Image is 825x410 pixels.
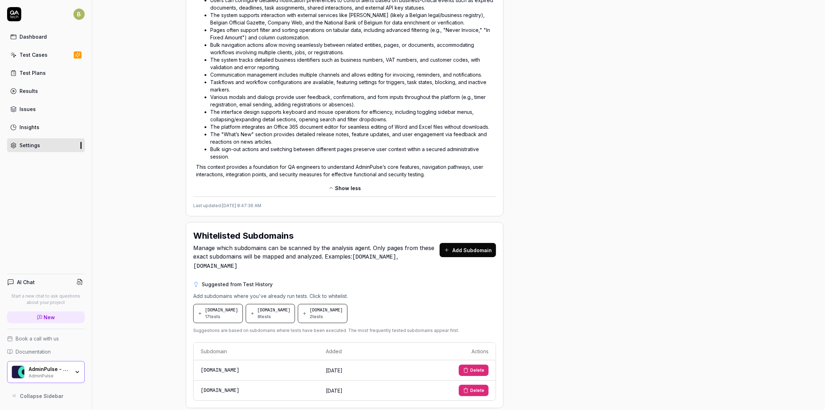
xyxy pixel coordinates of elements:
td: [DATE] [319,360,392,381]
button: Show less [324,182,366,194]
span: [DOMAIN_NAME] [257,307,291,314]
div: AdminPulse - 0475.384.429 [29,366,70,372]
div: Test Cases [19,51,48,59]
span: Collapse Sidebar [20,392,63,400]
span: [DOMAIN_NAME] [310,307,343,314]
th: Subdomain [194,343,319,360]
a: Insights [7,120,85,134]
li: Pages often support filter and sorting operations on tabular data, including advanced filtering (... [210,26,493,41]
a: Results [7,84,85,98]
p: This context provides a foundation for QA engineers to understand AdminPulse’s core features, nav... [196,163,493,178]
button: Add Subdomain [440,243,496,257]
th: Actions [392,343,496,360]
div: Dashboard [19,33,47,40]
a: Issues [7,102,85,116]
li: The system tracks detailed business identifiers such as business numbers, VAT numbers, and custom... [210,56,493,71]
li: The "What’s New" section provides detailed release notes, feature updates, and user engagement vi... [210,131,493,145]
div: Issues [19,105,36,113]
code: [DOMAIN_NAME] [352,254,396,260]
button: Delete [459,365,489,376]
p: Add subdomains where you've already run tests. Click to whitelist. [193,292,496,300]
a: Test Plans [7,66,85,80]
span: Show less [335,184,361,192]
button: [DOMAIN_NAME]17tests [193,304,243,323]
code: [DOMAIN_NAME] [193,263,238,270]
button: AdminPulse - 0475.384.429 LogoAdminPulse - 0475.384.429AdminPulse [7,361,85,383]
button: [DOMAIN_NAME]2tests [298,304,347,323]
span: Manage which subdomains can be scanned by the analysis agent. Only pages from these exact subdoma... [193,244,440,271]
span: Book a call with us [16,335,59,342]
th: Added [319,343,392,360]
li: The interface design supports keyboard and mouse operations for efficiency, including toggling si... [210,108,493,123]
li: Taskflows and workflow configurations are available, featuring settings for triggers, task states... [210,78,493,93]
div: Last updated: [DATE] 8:47:36 AM [193,196,496,209]
span: 8 tests [257,314,271,320]
li: Bulk navigation actions allow moving seamlessly between related entities, pages, or documents, ac... [210,41,493,56]
a: Test Cases [7,48,85,62]
a: Book a call with us [7,335,85,342]
td: [DATE] [319,381,392,400]
td: [DOMAIN_NAME] [194,360,319,381]
div: Results [19,87,38,95]
h4: AI Chat [17,278,35,286]
a: Dashboard [7,30,85,44]
a: Settings [7,138,85,152]
span: New [44,314,55,321]
button: [DOMAIN_NAME]8tests [246,304,295,323]
p: Suggestions are based on subdomains where tests have been executed. The most frequently tested su... [193,327,496,334]
span: Documentation [16,348,51,355]
li: Communication management includes multiple channels and allows editing for invoicing, reminders, ... [210,71,493,78]
span: B [73,9,85,20]
img: AdminPulse - 0475.384.429 Logo [12,366,24,378]
div: AdminPulse [29,372,70,378]
h2: Whitelisted Subdomains [193,229,294,242]
li: The system supports interaction with external services like [PERSON_NAME] (likely a Belgian legal... [210,11,493,26]
a: New [7,311,85,323]
li: Bulk sign-out actions and switching between different pages preserve user context within a secure... [210,145,493,160]
h3: Suggested from Test History [202,281,273,288]
td: [DOMAIN_NAME] [194,381,319,400]
span: 17 tests [205,314,220,320]
span: [DOMAIN_NAME] [205,307,238,314]
button: B [73,7,85,21]
li: Various modals and dialogs provide user feedback, confirmations, and form inputs throughout the p... [210,93,493,108]
div: Insights [19,123,39,131]
button: Delete [459,385,489,396]
span: 2 tests [310,314,323,320]
a: Documentation [7,348,85,355]
p: Start a new chat to ask questions about your project [7,293,85,306]
div: Test Plans [19,69,46,77]
button: Collapse Sidebar [7,389,85,403]
li: The platform integrates an Office 365 document editor for seamless editing of Word and Excel file... [210,123,493,131]
div: Settings [19,142,40,149]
